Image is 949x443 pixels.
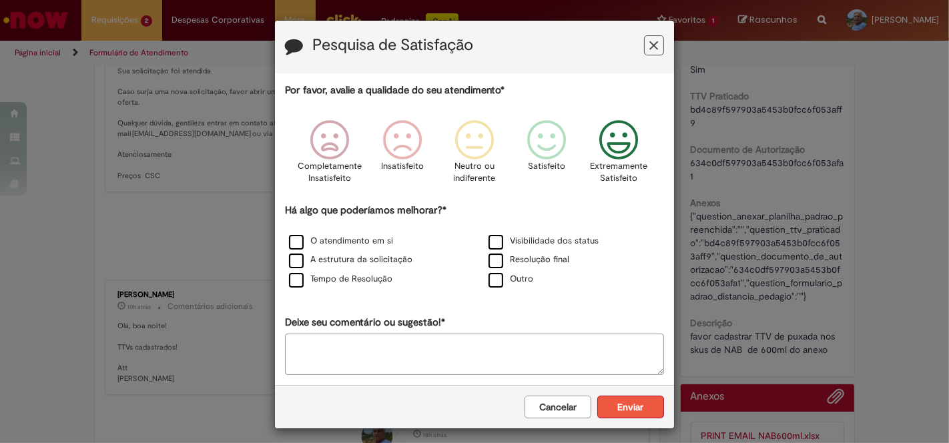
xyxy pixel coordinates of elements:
[298,160,362,185] p: Completamente Insatisfeito
[590,160,647,185] p: Extremamente Satisfeito
[525,396,591,418] button: Cancelar
[489,254,569,266] label: Resolução final
[296,110,364,201] div: Completamente Insatisfeito
[289,235,393,248] label: O atendimento em si
[597,396,664,418] button: Enviar
[450,160,499,185] p: Neutro ou indiferente
[381,160,424,173] p: Insatisfeito
[312,37,473,54] label: Pesquisa de Satisfação
[528,160,565,173] p: Satisfeito
[289,254,412,266] label: A estrutura da solicitação
[513,110,581,201] div: Satisfeito
[368,110,436,201] div: Insatisfeito
[285,83,505,97] label: Por favor, avalie a qualidade do seu atendimento*
[285,203,664,290] div: Há algo que poderíamos melhorar?*
[489,235,599,248] label: Visibilidade dos status
[285,316,445,330] label: Deixe seu comentário ou sugestão!*
[489,273,533,286] label: Outro
[440,110,509,201] div: Neutro ou indiferente
[289,273,392,286] label: Tempo de Resolução
[585,110,653,201] div: Extremamente Satisfeito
